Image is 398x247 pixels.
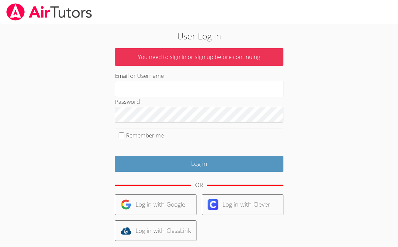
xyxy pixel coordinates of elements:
[115,72,164,80] label: Email or Username
[115,194,196,215] a: Log in with Google
[208,199,218,210] img: clever-logo-6eab21bc6e7a338710f1a6ff85c0baf02591cd810cc4098c63d3a4b26e2feb20.svg
[115,48,283,66] p: You need to sign in or sign up before continuing
[202,194,283,215] a: Log in with Clever
[6,3,93,21] img: airtutors_banner-c4298cdbf04f3fff15de1276eac7730deb9818008684d7c2e4769d2f7ddbe033.png
[121,225,131,236] img: classlink-logo-d6bb404cc1216ec64c9a2012d9dc4662098be43eaf13dc465df04b49fa7ab582.svg
[115,156,283,172] input: Log in
[92,30,307,42] h2: User Log in
[115,220,196,241] a: Log in with ClassLink
[195,180,203,190] div: OR
[126,131,164,139] label: Remember me
[121,199,131,210] img: google-logo-50288ca7cdecda66e5e0955fdab243c47b7ad437acaf1139b6f446037453330a.svg
[115,98,140,105] label: Password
